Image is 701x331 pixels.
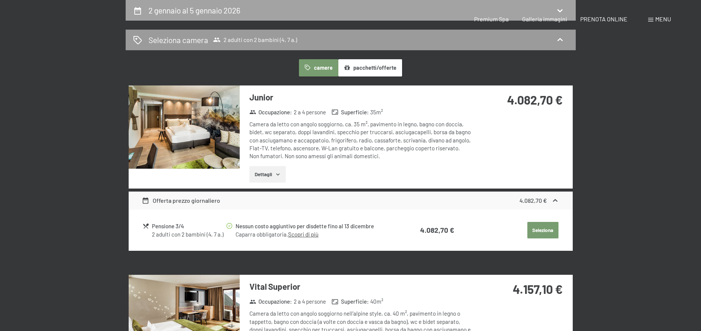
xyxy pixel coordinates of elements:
strong: Superficie : [332,298,369,306]
button: camere [299,59,338,76]
div: Caparra obbligatoria. [236,231,392,238]
strong: 4.082,70 € [519,197,547,204]
img: mss_renderimg.php [129,85,240,169]
h2: Seleziona camera [149,34,208,45]
h2: 2 gennaio al 5 gennaio 2026 [149,6,240,15]
a: Scopri di più [288,231,318,238]
h3: Junior [249,91,473,103]
strong: 4.157,10 € [513,282,563,296]
div: Offerta prezzo giornaliero [142,196,220,205]
span: 2 adulti con 2 bambini (4, 7 a.) [213,36,297,43]
a: Galleria immagini [522,15,567,22]
a: Premium Spa [474,15,509,22]
span: 2 a 4 persone [294,298,326,306]
strong: Occupazione : [249,108,292,116]
div: Offerta prezzo giornaliero4.082,70 € [129,192,573,210]
span: Menu [655,15,671,22]
span: 2 a 4 persone [294,108,326,116]
a: PRENOTA ONLINE [580,15,627,22]
div: Pensione 3/4 [152,222,225,231]
span: 35 m² [370,108,383,116]
strong: 4.082,70 € [507,93,563,107]
strong: 4.082,70 € [420,226,454,234]
span: 40 m² [370,298,383,306]
button: pacchetti/offerte [338,59,402,76]
div: 2 adulti con 2 bambini (4, 7 a.) [152,231,225,238]
strong: Superficie : [332,108,369,116]
div: Nessun costo aggiuntivo per disdette fino al 13 dicembre [236,222,392,231]
h3: Vital Superior [249,281,473,292]
div: Camera da letto con angolo soggiorno, ca. 35 m², pavimento in legno, bagno con doccia, bidet, wc ... [249,120,473,160]
button: Dettagli [249,166,286,183]
strong: Occupazione : [249,298,292,306]
button: Seleziona [527,222,558,238]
